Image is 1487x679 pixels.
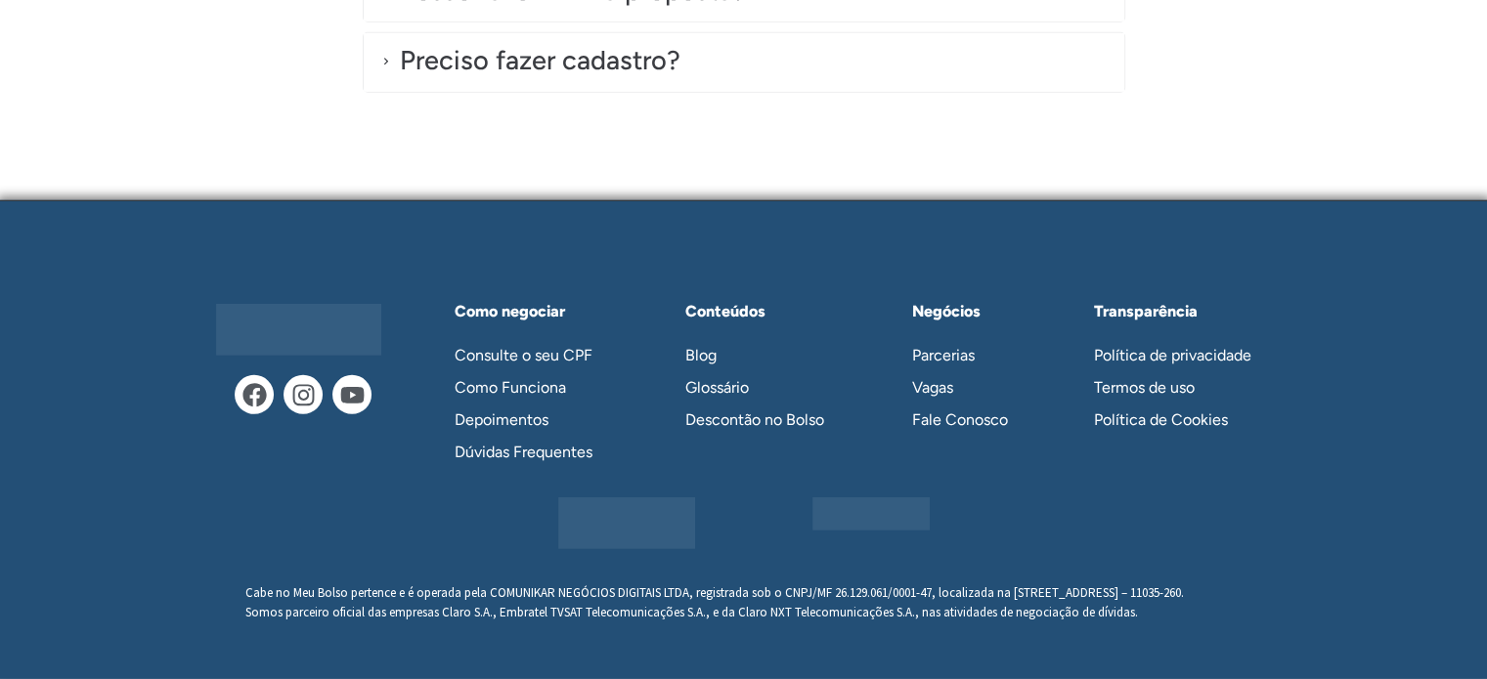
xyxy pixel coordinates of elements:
[912,304,1045,319] h2: Negócios
[812,497,930,530] img: google-safe-browsing.webp
[455,304,632,319] h2: Como negociar
[1074,403,1281,436] a: Política de Cookies
[435,436,632,468] a: Dúvidas Frequentes
[435,339,632,468] nav: Menu
[666,371,862,403] a: Glossário
[558,497,695,549] img: seguro-certificado-ssl.webp
[685,304,862,319] h2: Conteúdos
[1094,304,1281,319] h2: Transparência​
[893,339,1045,371] a: Parcerias
[1074,339,1281,371] a: Política de privacidade
[435,403,632,436] a: Depoimentos
[435,371,632,403] a: Como Funciona
[666,339,862,436] nav: Menu
[245,604,1138,620] span: Somos parceiro oficial das empresas Claro S.A., Embratel TVSAT Telecomunicações S.A., e da Claro ...
[893,339,1045,436] nav: Menu
[893,371,1045,403] a: Vagas
[666,339,862,371] a: Blog
[364,33,1124,92] div: Preciso fazer cadastro?
[893,403,1045,436] a: Fale Conosco
[435,339,632,371] a: Consulte o seu CPF
[666,403,862,436] a: Descontão no Bolso
[1074,371,1281,403] a: Termos de uso
[245,583,1243,621] p: Cabe no Meu Bolso pertence e é operada pela COMUNIKAR NEGÓCIOS DIGITAIS LTDA, registrada sob o CN...
[400,41,680,81] div: Preciso fazer cadastro?
[1074,339,1281,436] nav: Menu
